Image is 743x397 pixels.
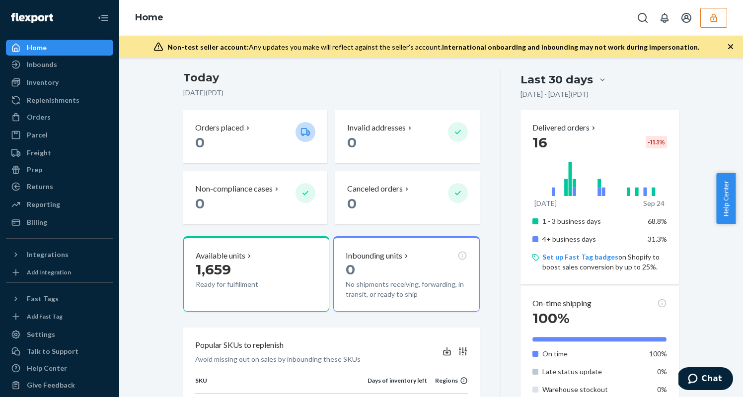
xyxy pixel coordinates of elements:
button: Inbounding units0No shipments receiving, forwarding, in transit, or ready to ship [333,236,479,312]
div: Last 30 days [520,72,593,87]
p: 4+ business days [542,234,640,244]
th: Days of inventory left [368,376,427,393]
div: Returns [27,182,53,192]
div: -11.1 % [646,136,667,148]
button: Fast Tags [6,291,113,307]
p: Avoid missing out on sales by inbounding these SKUs [195,354,361,364]
p: Late status update [542,367,640,377]
span: Non-test seller account: [167,43,249,51]
span: 0% [657,367,667,376]
div: Help Center [27,363,67,373]
a: Freight [6,145,113,161]
div: Inbounds [27,60,57,69]
img: Flexport logo [11,13,53,23]
span: 100% [532,310,570,327]
a: Returns [6,179,113,195]
div: Orders [27,112,51,122]
span: 0 [195,195,205,212]
div: Settings [27,330,55,339]
p: Sep 24 [643,198,665,208]
p: Orders placed [195,122,244,133]
button: Integrations [6,247,113,263]
a: Add Integration [6,266,113,278]
div: Any updates you make will reflect against the seller's account. [167,42,699,52]
p: on Shopify to boost sales conversion by up to 25%. [542,252,667,272]
div: Add Fast Tag [27,312,63,321]
button: Open Search Box [633,8,653,28]
div: Replenishments [27,95,79,105]
div: Home [27,43,47,53]
button: Close Navigation [93,8,113,28]
a: Reporting [6,197,113,212]
p: No shipments receiving, forwarding, in transit, or ready to ship [346,279,467,299]
div: Fast Tags [27,294,59,304]
p: [DATE] - [DATE] ( PDT ) [520,89,589,99]
div: Add Integration [27,268,71,276]
a: Home [135,12,163,23]
p: On time [542,349,640,359]
div: Billing [27,217,47,227]
a: Inbounds [6,57,113,72]
iframe: Opens a widget where you can chat to one of our agents [678,367,733,392]
p: Invalid addresses [347,122,406,133]
div: Talk to Support [27,346,78,356]
button: Non-compliance cases 0 [183,171,327,224]
a: Prep [6,162,113,178]
span: 68.8% [648,217,667,225]
span: 0 [346,261,355,278]
span: 1,659 [196,261,231,278]
button: Invalid addresses 0 [335,110,479,163]
span: 0 [195,134,205,151]
p: [DATE] ( PDT ) [183,88,480,98]
span: 0% [657,385,667,394]
a: Help Center [6,360,113,376]
a: Billing [6,214,113,230]
span: 31.3% [648,235,667,243]
p: On-time shipping [532,298,592,309]
button: Canceled orders 0 [335,171,479,224]
p: Available units [196,250,245,262]
span: International onboarding and inbounding may not work during impersonation. [442,43,699,51]
p: Warehouse stockout [542,385,640,395]
a: Parcel [6,127,113,143]
th: SKU [195,376,368,393]
button: Talk to Support [6,343,113,359]
a: Orders [6,109,113,125]
ol: breadcrumbs [127,3,171,32]
button: Orders placed 0 [183,110,327,163]
p: 1 - 3 business days [542,216,640,226]
p: [DATE] [534,198,557,208]
p: Popular SKUs to replenish [195,339,284,351]
span: 100% [649,349,667,358]
button: Delivered orders [532,122,597,133]
p: Canceled orders [347,183,403,195]
span: 0 [347,195,357,212]
p: Inbounding units [346,250,402,262]
a: Replenishments [6,92,113,108]
a: Set up Fast Tag badges [542,253,618,261]
button: Open notifications [655,8,674,28]
a: Add Fast Tag [6,311,113,323]
button: Help Center [716,173,736,224]
button: Give Feedback [6,377,113,393]
div: Integrations [27,250,69,260]
div: Inventory [27,77,59,87]
button: Open account menu [676,8,696,28]
div: Freight [27,148,51,158]
div: Parcel [27,130,48,140]
div: Give Feedback [27,380,75,390]
span: 0 [347,134,357,151]
span: 16 [532,134,547,151]
p: Non-compliance cases [195,183,273,195]
div: Prep [27,165,42,175]
p: Ready for fulfillment [196,279,288,289]
a: Settings [6,327,113,342]
a: Home [6,40,113,56]
div: Regions [427,376,467,385]
h3: Today [183,70,480,86]
button: Available units1,659Ready for fulfillment [183,236,329,312]
a: Inventory [6,74,113,90]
